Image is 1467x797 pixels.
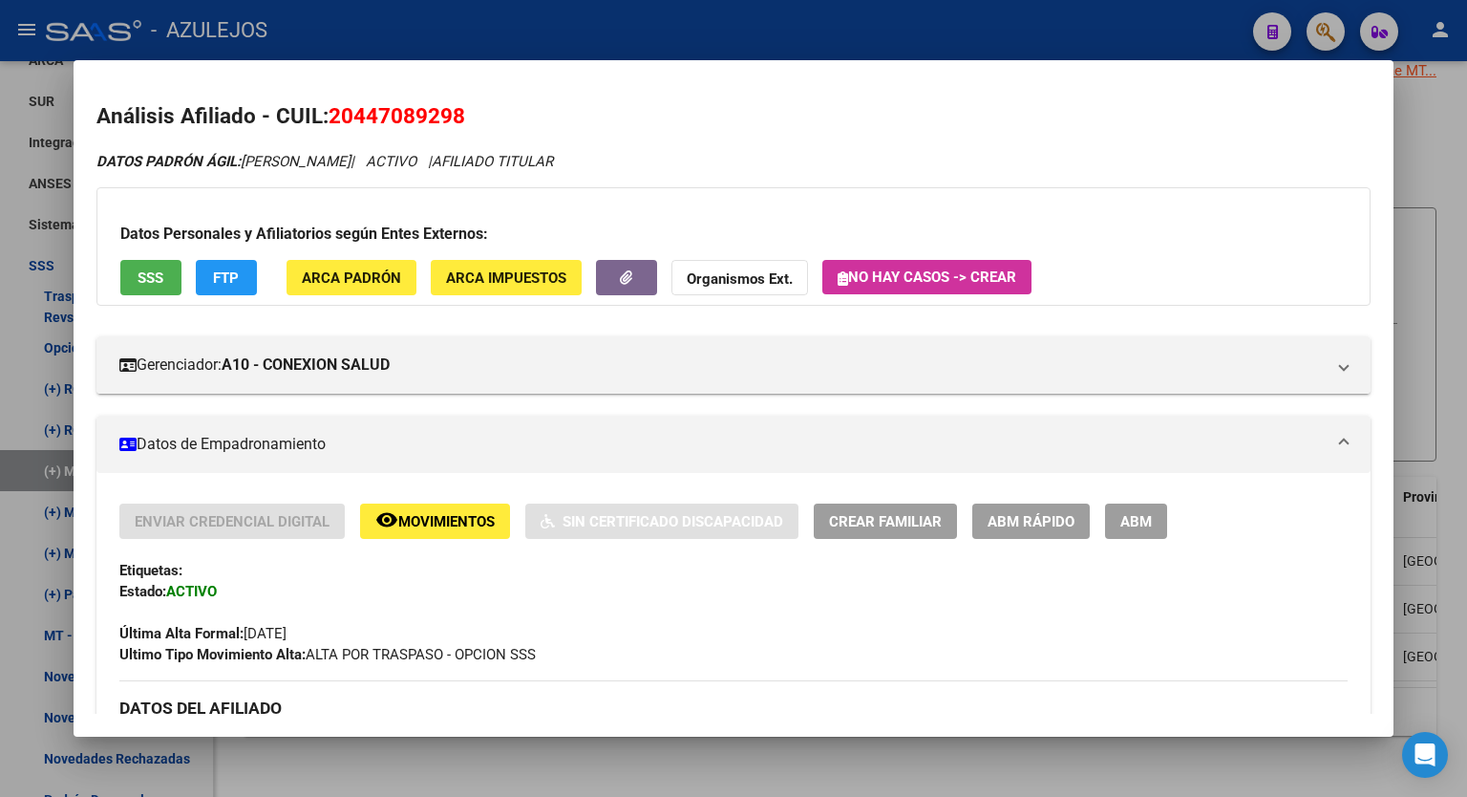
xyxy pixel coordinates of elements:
[1402,732,1448,778] div: Open Intercom Messenger
[119,562,182,579] strong: Etiquetas:
[1120,513,1152,530] span: ABM
[398,513,495,530] span: Movimientos
[838,269,1016,286] span: No hay casos -> Crear
[563,513,783,530] span: Sin Certificado Discapacidad
[432,153,553,170] span: AFILIADO TITULAR
[222,354,390,377] strong: A10 - CONEXION SALUD
[119,698,1348,719] h3: DATOS DEL AFILIADO
[525,504,798,539] button: Sin Certificado Discapacidad
[196,260,257,295] button: FTP
[302,269,401,287] span: ARCA Padrón
[96,153,351,170] span: [PERSON_NAME]
[287,260,416,295] button: ARCA Padrón
[829,513,942,530] span: Crear Familiar
[119,504,345,539] button: Enviar Credencial Digital
[1105,504,1167,539] button: ABM
[119,625,244,642] strong: Última Alta Formal:
[972,504,1090,539] button: ABM Rápido
[96,153,553,170] i: | ACTIVO |
[360,504,510,539] button: Movimientos
[213,269,239,287] span: FTP
[96,336,1371,394] mat-expansion-panel-header: Gerenciador:A10 - CONEXION SALUD
[120,223,1347,246] h3: Datos Personales y Afiliatorios según Entes Externos:
[375,508,398,531] mat-icon: remove_red_eye
[96,100,1371,133] h2: Análisis Afiliado - CUIL:
[431,260,582,295] button: ARCA Impuestos
[96,153,241,170] strong: DATOS PADRÓN ÁGIL:
[446,269,566,287] span: ARCA Impuestos
[988,513,1074,530] span: ABM Rápido
[119,433,1325,456] mat-panel-title: Datos de Empadronamiento
[329,103,465,128] span: 20447089298
[96,416,1371,473] mat-expansion-panel-header: Datos de Empadronamiento
[166,583,217,600] strong: ACTIVO
[687,270,793,288] strong: Organismos Ext.
[119,646,306,663] strong: Ultimo Tipo Movimiento Alta:
[135,513,330,530] span: Enviar Credencial Digital
[119,354,1325,377] mat-panel-title: Gerenciador:
[671,260,808,295] button: Organismos Ext.
[119,625,287,642] span: [DATE]
[119,583,166,600] strong: Estado:
[119,646,536,663] span: ALTA POR TRASPASO - OPCION SSS
[138,269,163,287] span: SSS
[822,260,1031,294] button: No hay casos -> Crear
[120,260,181,295] button: SSS
[814,504,957,539] button: Crear Familiar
